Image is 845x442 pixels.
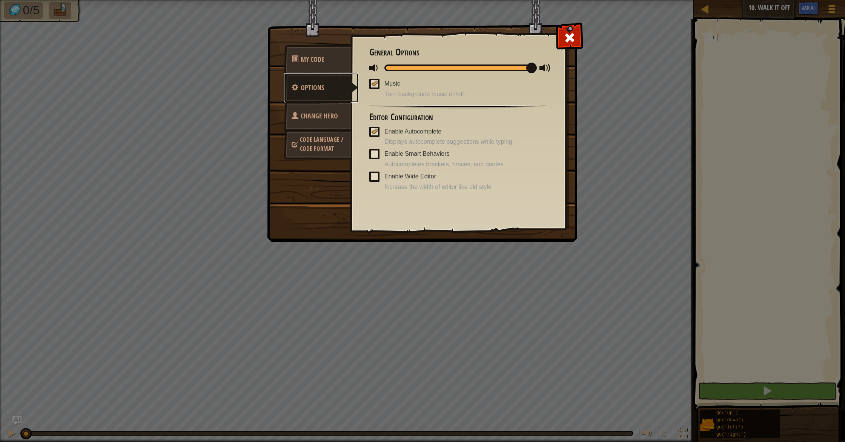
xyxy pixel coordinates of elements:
[284,45,351,74] a: My Code
[301,55,324,64] span: Quick Code Actions
[369,112,547,122] h3: Editor Configuration
[384,183,547,192] span: Increase the width of editor like old style
[369,105,547,109] img: hr.png
[384,138,547,146] span: Displays autocomplete suggestions while typing.
[284,73,358,103] a: Options
[369,47,547,57] h3: General Options
[384,128,441,135] span: Enable Autocomplete
[301,111,338,121] span: Choose hero, language
[384,80,400,87] span: Music
[384,150,450,157] span: Enable Smart Behaviors
[384,90,547,99] span: Turn background music on/off.
[300,135,343,153] span: Choose hero, language
[384,173,436,180] span: Enable Wide Editor
[384,160,547,169] span: Autocompletes brackets, braces, and quotes.
[301,83,324,92] span: Configure settings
